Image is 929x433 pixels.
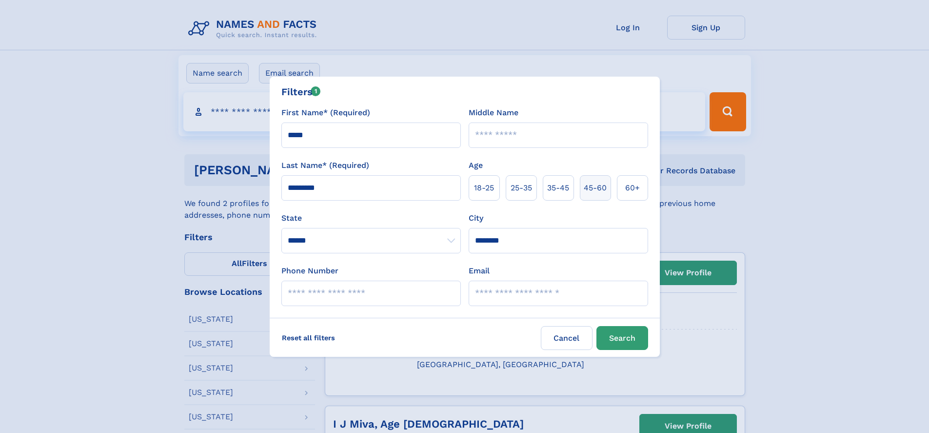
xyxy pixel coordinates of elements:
span: 25‑35 [511,182,532,194]
span: 35‑45 [547,182,569,194]
label: City [469,212,483,224]
span: 18‑25 [474,182,494,194]
label: Reset all filters [276,326,341,350]
label: Phone Number [281,265,338,277]
button: Search [596,326,648,350]
div: Filters [281,84,321,99]
label: State [281,212,461,224]
label: Last Name* (Required) [281,160,369,171]
span: 60+ [625,182,640,194]
label: Cancel [541,326,593,350]
label: Middle Name [469,107,518,119]
label: Age [469,160,483,171]
span: 45‑60 [584,182,607,194]
label: First Name* (Required) [281,107,370,119]
label: Email [469,265,490,277]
